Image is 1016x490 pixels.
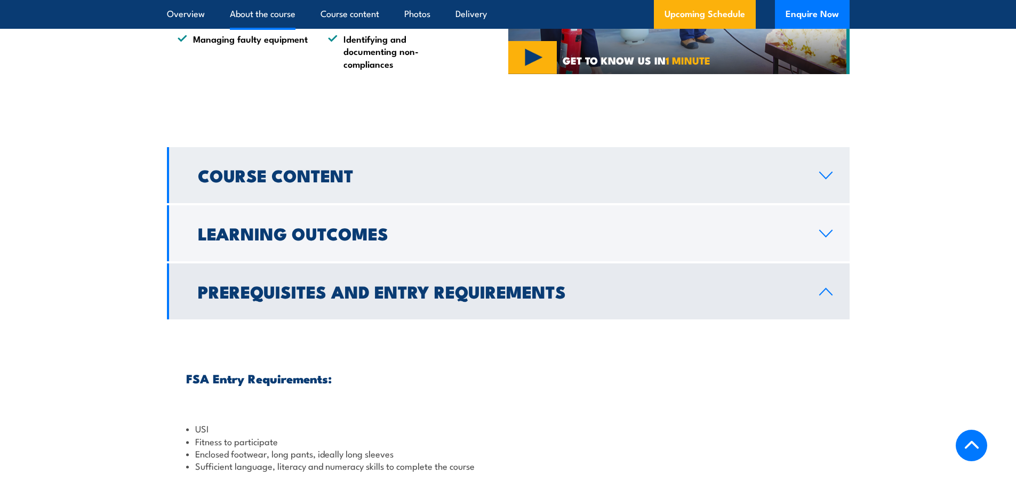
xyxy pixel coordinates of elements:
span: GET TO KNOW US IN [563,55,710,65]
strong: 1 MINUTE [666,52,710,68]
li: Sufficient language, literacy and numeracy skills to complete the course [186,460,830,472]
li: Enclosed footwear, long pants, ideally long sleeves [186,447,830,460]
h2: Learning Outcomes [198,226,802,240]
a: Learning Outcomes [167,205,850,261]
h3: FSA Entry Requirements: [186,372,830,384]
h2: Prerequisites and Entry Requirements [198,284,802,299]
li: Fitness to participate [186,435,830,447]
li: USI [186,422,830,435]
a: Prerequisites and Entry Requirements [167,263,850,319]
h2: Course Content [198,167,802,182]
a: Course Content [167,147,850,203]
li: Identifying and documenting non-compliances [328,33,459,70]
li: Managing faulty equipment [178,33,309,70]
